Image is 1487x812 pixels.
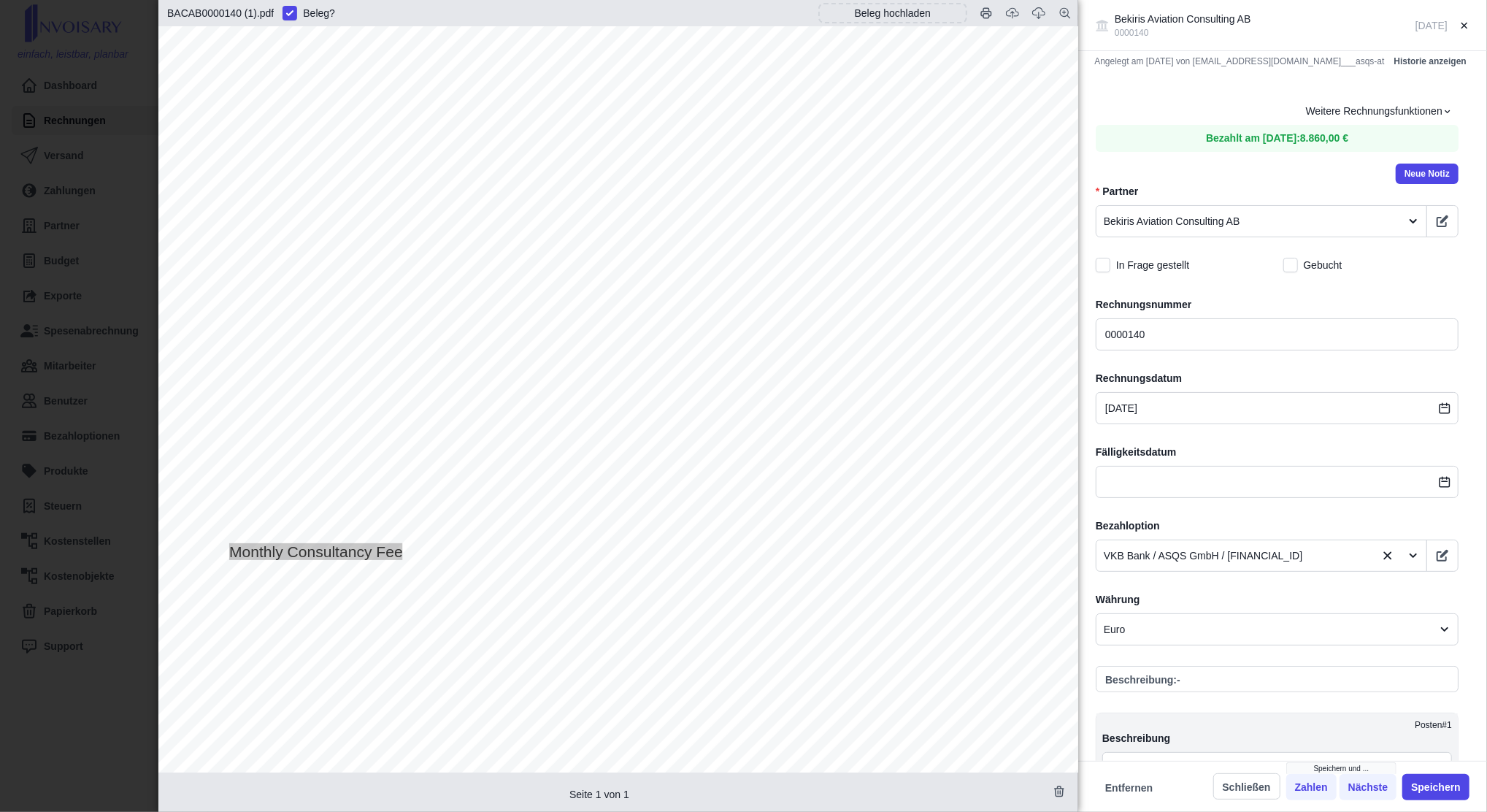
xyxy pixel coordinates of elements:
span: Our reference [226,351,306,364]
button: Nächste [1340,774,1396,800]
div: 2025-AA-016 [1415,18,1448,33]
span: 76ce90c2-6011-4c48-bf39-457d189f2a70 [1094,55,1384,67]
button: Neue Notiz [1396,164,1459,184]
span: [GEOGRAPHIC_DATA] [225,163,369,177]
span: Reference OCR [226,253,318,267]
label: Partner [1096,184,1459,199]
div: Speichern und ... [1286,762,1397,774]
label: Fälligkeitsdatum [1096,445,1459,460]
button: Historie anzeigen [1385,51,1476,72]
span: [PERSON_NAME] [387,368,514,383]
span: Invoice address [688,204,753,213]
span: Your VAT-number [226,430,326,443]
span: Weitere Rechnungsfunktionen [1306,104,1453,119]
span: Beleg ? [303,6,335,21]
label: Rechnungsnummer [1096,297,1459,313]
span: Reverse Charges Apply [253,670,415,686]
span: From [225,97,247,107]
span: 2025390871403 [387,250,499,265]
input: In Frage gestellt [1096,258,1110,272]
span: To pay [777,593,829,609]
span: [DATE] (15 days) [387,289,504,304]
div: BACAB0000140 (1).pdf [167,6,274,21]
span: Description [226,507,315,524]
span: Posten # 1 [1415,720,1452,730]
span: [SWIFT_CODE] [387,407,496,423]
button: Bezahlt am [DATE]:8.860,00 € [1096,125,1459,152]
label: Bezahloption [1096,518,1459,534]
span: A1090 [GEOGRAPHIC_DATA] [688,253,877,267]
span: [FINANCIAL_ID] [387,388,500,403]
span: ASQS GmbH [688,220,771,234]
span: Seite 1 von 1 [569,789,629,800]
span: [PERSON_NAME] [387,348,514,364]
span: Due date [226,293,279,306]
span: Your reference [226,371,310,384]
button: Entfernen [1096,774,1162,800]
button: Zahlen [1286,774,1337,800]
span: Payable to Bankgiro [226,313,342,326]
span: [GEOGRAPHIC_DATA] [688,269,833,283]
span: ATU68100636 [387,427,485,443]
span: EUR 8,860.00 [906,593,1007,609]
div: 0000140 [1115,27,1251,39]
span: 0000140 [387,329,447,344]
span: In Frage gestellt [1116,258,1189,273]
span: BIC/Swift [226,410,279,424]
span: Price [972,507,1011,524]
div: Beleg hochladen [818,3,967,23]
input: Gebucht [1283,258,1298,272]
span: IBAN [226,391,256,404]
span: Bekiris Aviation Consulting AB [225,115,408,129]
span: Gebucht [1304,258,1342,273]
input: Beleg? [283,6,297,20]
label: Beschreibung [1102,731,1452,746]
label: Rechnungsdatum [1096,371,1459,386]
span: 581-0692 [387,309,452,324]
button: Beleg löschen [1046,778,1072,805]
div: Bekiris Aviation Consulting AB [1115,12,1251,39]
button: Speichern [1402,774,1469,800]
label: Währung [1096,592,1459,608]
span: EUR 8,860.00 [911,544,1008,559]
span: [DATE] [387,269,436,285]
button: Beschreibung:- [1096,666,1459,692]
span: Invoice date [226,273,296,286]
span: Invoice number [226,332,314,345]
span: 141 68 Huddinge [225,147,331,161]
button: Schließen [1213,773,1280,800]
span: Vistabergs allé 72 [225,131,335,145]
span: Invoice [225,200,320,228]
span: Wasagasse 6/10 [688,236,791,250]
span: Monthly Consultancy Fee [DATE] [229,544,456,559]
